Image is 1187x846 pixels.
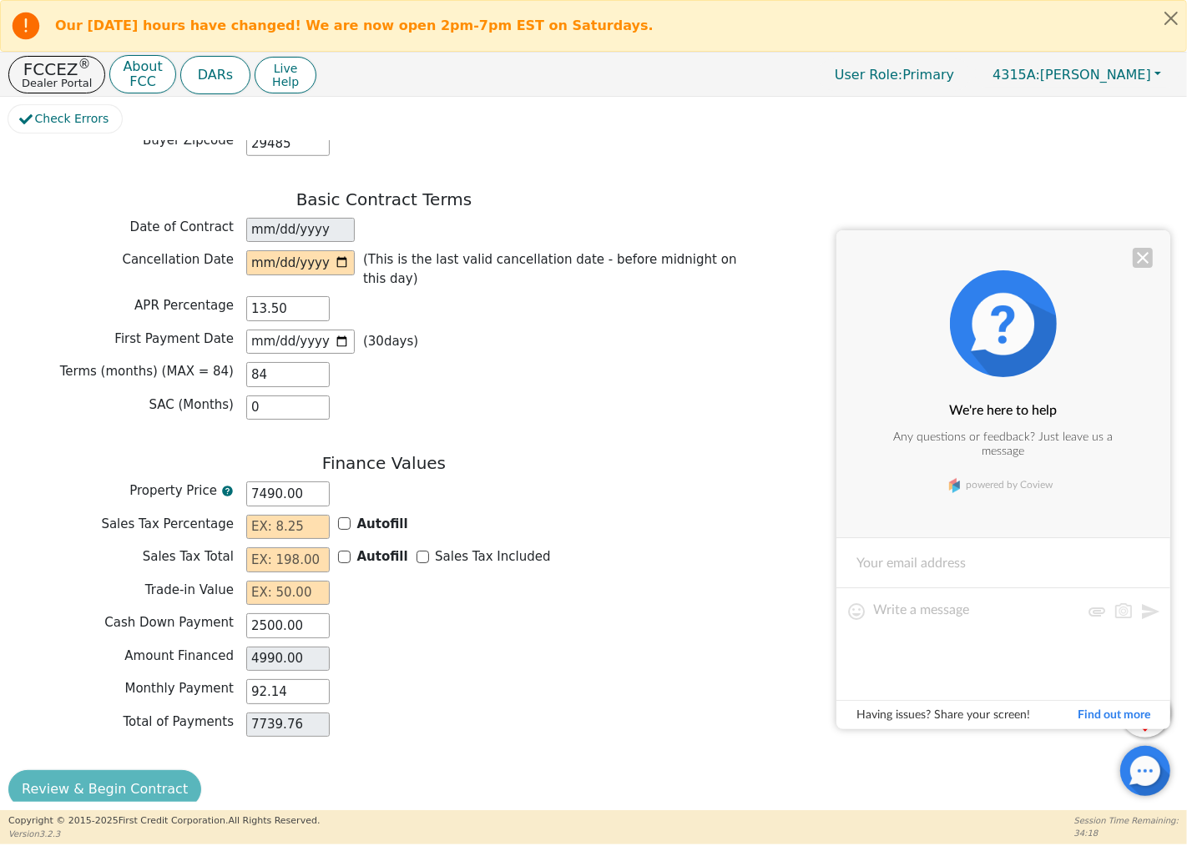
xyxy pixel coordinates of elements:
b: Autofill [357,549,408,564]
p: About [123,60,162,73]
button: DARs [180,56,250,94]
button: LiveHelp [255,57,316,93]
label: Sales Tax Included [435,547,550,567]
span: APR Percentage [134,298,234,313]
span: First Payment Date [114,331,234,346]
input: YYYY-MM-DD [246,250,355,275]
input: EX: 50.00 [246,581,330,606]
button: FCCEZ®Dealer Portal [8,56,105,93]
input: EX: 36 [246,362,330,387]
p: Dealer Portal [22,78,92,88]
input: EX: 198.00 [246,547,330,572]
input: Y/N [338,551,351,563]
span: Terms (months) (MAX = 84) [60,364,234,379]
input: YYYY-MM-DD [246,330,355,355]
input: Y/N [338,517,351,530]
p: Version 3.2.3 [8,828,320,840]
span: Property Price [129,481,217,501]
h3: Finance Values [8,453,760,473]
input: EX: 8.25 [246,515,330,540]
span: Cancellation Date [122,252,234,267]
p: ( 30 days) [363,332,418,351]
p: Copyright © 2015- 2025 First Credit Corporation. [8,814,320,828]
h3: Basic Contract Terms [8,189,760,209]
input: EX: 2 [246,395,330,420]
b: Autofill [357,516,408,531]
input: EX: 90210 [246,131,330,156]
p: FCC [123,75,162,88]
span: Check Errors [35,110,109,128]
input: Y/N [417,551,429,563]
b: Our [DATE] hours have changed! We are now open 2pm-7pm EST on Saturdays. [55,18,654,33]
span: Monthly Payment [125,681,235,696]
a: User Role:Primary [818,58,971,91]
span: Date of Contract [130,219,234,234]
span: Help [272,75,299,88]
input: Hint: 92.14 [246,679,330,704]
span: Cash Down Payment [104,615,234,630]
span: Total of Payments [123,714,234,729]
input: EX: 100.00 [246,613,330,638]
div: Any questions or feedback? Just leave us a message [886,431,1120,459]
input: XX.XX [246,296,330,321]
span: 4315A: [993,67,1040,83]
p: 34:18 [1074,827,1179,839]
input: EX: 2400.00 [246,481,330,506]
button: AboutFCC [109,55,175,94]
span: SAC (Months) [149,397,234,412]
span: User Role : [835,67,902,83]
span: Sales Tax Total [143,549,234,564]
div: Find out more [1078,709,1150,721]
button: 4315A:[PERSON_NAME] [975,62,1179,88]
span: Sales Tax Percentage [101,516,234,531]
p: (This is the last valid cancellation date - before midnight on this day) [363,250,751,288]
span: [PERSON_NAME] [993,67,1151,83]
div: Having issues? Share your screen! [856,709,1078,721]
div: We're here to help [950,404,1058,417]
span: Amount Financed [124,648,234,663]
p: Primary [818,58,971,91]
button: Check Errors [8,105,122,133]
input: Your email address [836,537,1170,587]
span: All Rights Reserved. [228,815,320,826]
a: powered by Coview [939,472,1068,497]
p: Session Time Remaining: [1074,814,1179,827]
p: FCCEZ [22,61,92,78]
span: Trade-in Value [145,582,234,597]
span: Live [272,62,299,75]
button: Close alert [1156,1,1186,35]
sup: ® [78,57,91,72]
